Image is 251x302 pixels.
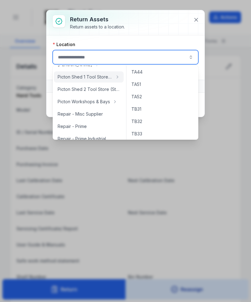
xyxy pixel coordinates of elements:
[58,111,103,117] span: Repair - Misc Supplier
[131,118,142,125] span: TB32
[58,99,110,105] span: Picton Workshops & Bays
[131,106,141,112] span: TB31
[70,15,125,24] h3: Return assets
[131,69,143,75] span: TA44
[53,41,75,48] label: Location
[58,136,106,142] span: Repair - Prime Industrial
[58,86,120,92] span: Picton Shed 2 Tool Store (Storage)
[58,74,112,80] span: Picton Shed 1 Tool Store (Storage)
[58,123,87,130] span: Repair - Prime
[70,24,125,30] div: Return assets to a location.
[131,81,141,87] span: TA51
[46,80,205,92] button: Assets1
[131,131,142,137] span: TB33
[131,94,142,100] span: TA52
